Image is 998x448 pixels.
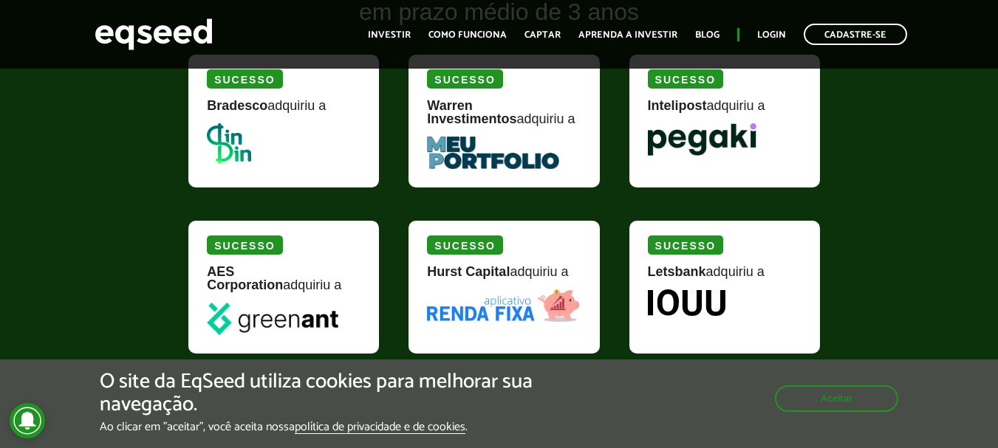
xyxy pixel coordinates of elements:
[648,265,802,289] div: adquiriu a
[695,30,720,40] a: Blog
[207,303,338,335] img: greenant
[427,289,579,322] img: Renda Fixa
[100,371,578,416] h5: O site da EqSeed utiliza cookies para melhorar sua navegação.
[207,235,282,255] div: Sucesso
[207,99,360,123] div: adquiriu a
[100,420,578,434] p: Ao clicar em "aceitar", você aceita nossa .
[648,98,707,113] strong: Intelipost
[428,30,507,40] a: Como funciona
[295,421,465,434] a: política de privacidade e de cookies
[804,24,907,45] a: Cadastre-se
[368,30,411,40] a: Investir
[207,264,283,292] strong: AES Corporation
[207,123,251,164] img: DinDin
[648,264,706,279] strong: Letsbank
[648,99,802,123] div: adquiriu a
[524,30,561,40] a: Captar
[427,264,510,279] strong: Hurst Capital
[427,235,502,255] div: Sucesso
[648,235,723,255] div: Sucesso
[648,69,723,89] div: Sucesso
[427,98,516,126] strong: Warren Investimentos
[207,69,282,89] div: Sucesso
[427,137,559,169] img: MeuPortfolio
[775,385,898,412] button: Aceitar
[95,15,213,54] img: EqSeed
[207,98,267,113] strong: Bradesco
[648,123,756,156] img: Pegaki
[648,289,725,316] img: Iouu
[578,30,677,40] a: Aprenda a investir
[757,30,786,40] a: Login
[207,265,360,303] div: adquiriu a
[427,265,581,289] div: adquiriu a
[427,69,502,89] div: Sucesso
[427,99,581,137] div: adquiriu a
